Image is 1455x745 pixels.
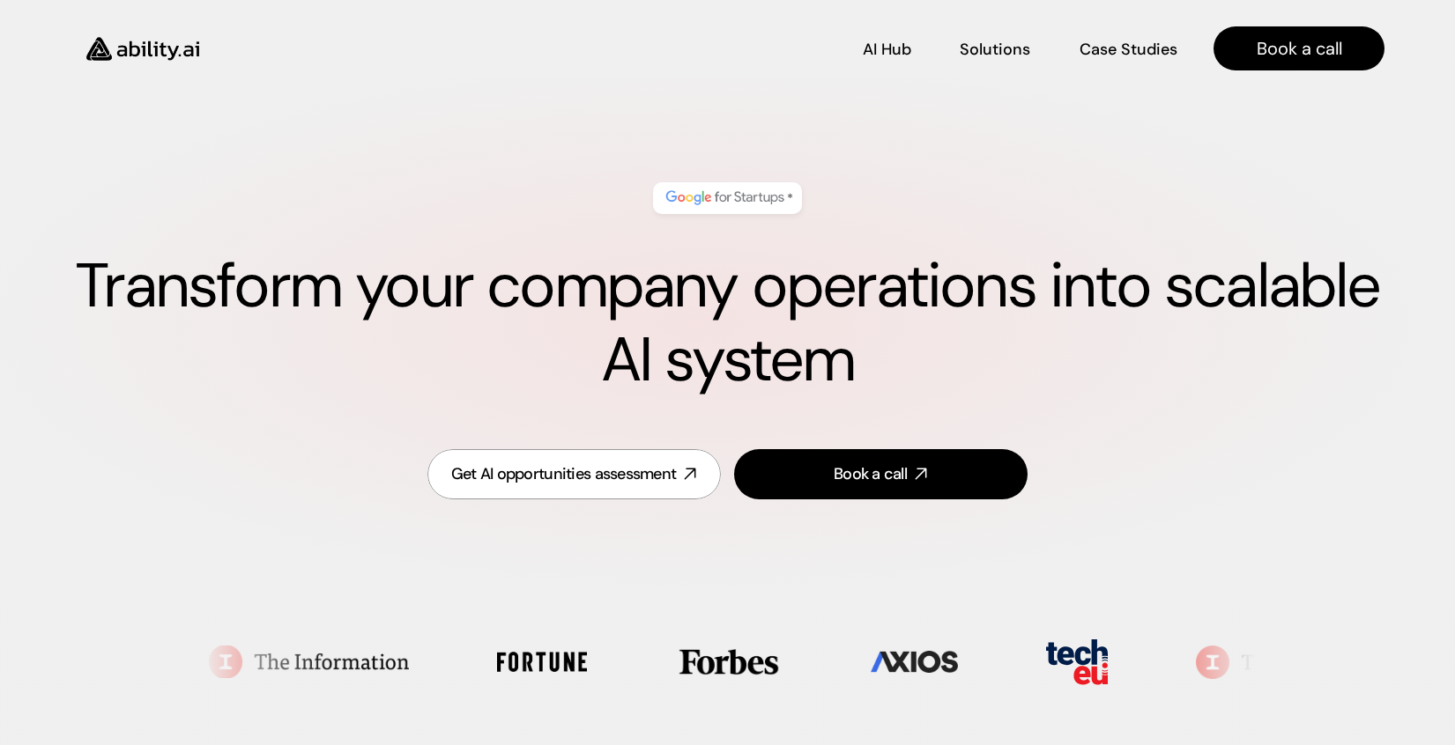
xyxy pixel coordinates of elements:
[834,463,907,485] div: Book a call
[224,26,1384,70] nav: Main navigation
[1214,26,1384,70] a: Book a call
[863,33,911,64] a: AI Hub
[1080,39,1177,61] p: Case Studies
[1079,33,1178,64] a: Case Studies
[427,449,721,499] a: Get AI opportunities assessment
[451,463,677,485] div: Get AI opportunities assessment
[960,39,1030,61] p: Solutions
[1257,36,1342,61] p: Book a call
[71,249,1384,397] h1: Transform your company operations into scalable AI system
[960,33,1030,64] a: Solutions
[734,449,1028,499] a: Book a call
[863,39,911,61] p: AI Hub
